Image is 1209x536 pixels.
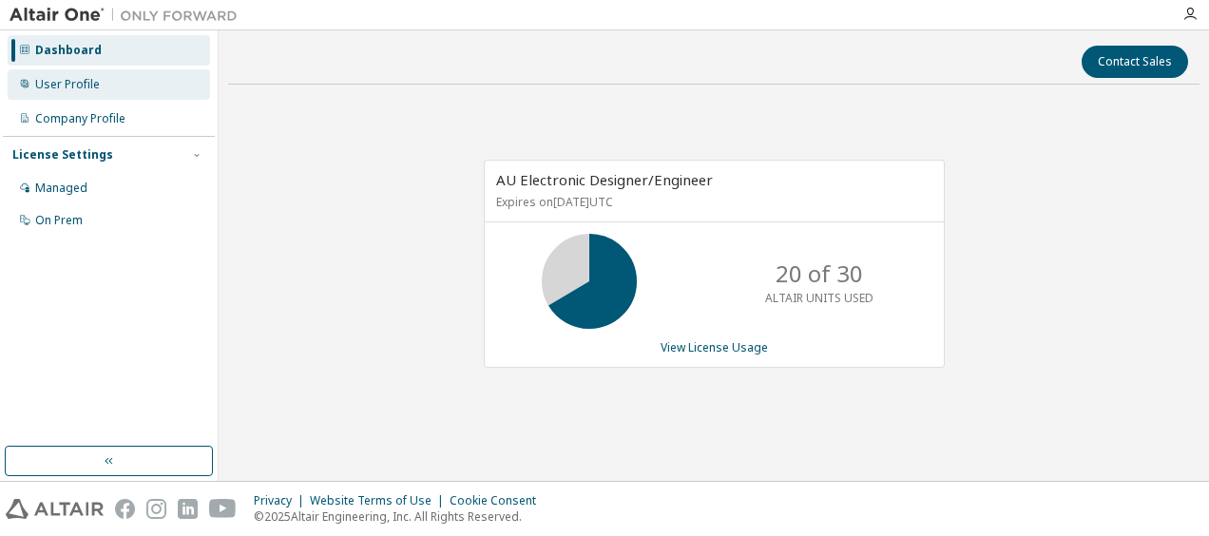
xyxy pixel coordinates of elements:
[12,147,113,163] div: License Settings
[496,194,928,210] p: Expires on [DATE] UTC
[661,339,768,355] a: View License Usage
[178,499,198,519] img: linkedin.svg
[254,493,310,508] div: Privacy
[35,77,100,92] div: User Profile
[35,43,102,58] div: Dashboard
[35,213,83,228] div: On Prem
[115,499,135,519] img: facebook.svg
[1082,46,1188,78] button: Contact Sales
[450,493,547,508] div: Cookie Consent
[35,181,87,196] div: Managed
[254,508,547,525] p: © 2025 Altair Engineering, Inc. All Rights Reserved.
[496,170,713,189] span: AU Electronic Designer/Engineer
[209,499,237,519] img: youtube.svg
[6,499,104,519] img: altair_logo.svg
[776,258,863,290] p: 20 of 30
[765,290,873,306] p: ALTAIR UNITS USED
[146,499,166,519] img: instagram.svg
[35,111,125,126] div: Company Profile
[10,6,247,25] img: Altair One
[310,493,450,508] div: Website Terms of Use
